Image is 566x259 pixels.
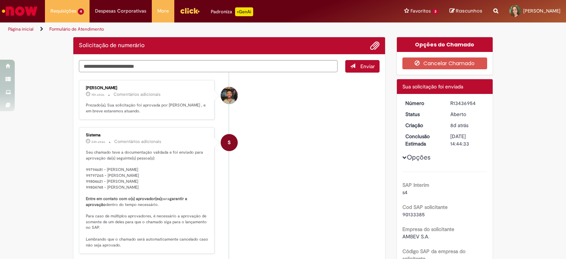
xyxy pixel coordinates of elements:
[49,26,104,32] a: Formulário de Atendimento
[180,5,200,16] img: click_logo_yellow_360x200.png
[400,111,445,118] dt: Status
[450,122,468,129] time: 21/08/2025 15:20:50
[86,196,161,202] b: Entre em contato com o(s) aprovador(es)
[402,182,429,188] b: SAP Interim
[360,63,375,70] span: Enviar
[78,8,84,15] span: 4
[450,99,485,107] div: R13436954
[50,7,76,15] span: Requisições
[1,4,39,18] img: ServiceNow
[211,7,253,16] div: Padroniza
[402,57,488,69] button: Cancelar Chamado
[6,22,372,36] ul: Trilhas de página
[400,133,445,147] dt: Conclusão Estimada
[402,204,448,210] b: Cod SAP solicitante
[402,83,463,90] span: Sua solicitação foi enviada
[450,133,485,147] div: [DATE] 14:44:33
[79,42,144,49] h2: Solicitação de numerário Histórico de tíquete
[228,134,231,151] span: S
[400,122,445,129] dt: Criação
[450,111,485,118] div: Aberto
[86,196,188,207] b: garantir a aprovação
[402,189,408,196] span: s4
[400,99,445,107] dt: Número
[91,140,105,144] time: 28/08/2025 09:08:51
[91,140,105,144] span: 24h atrás
[157,7,169,15] span: More
[523,8,560,14] span: [PERSON_NAME]
[221,87,238,104] div: Daniel Galati Sabio
[450,122,485,129] div: 21/08/2025 15:20:50
[95,7,146,15] span: Despesas Corporativas
[456,7,482,14] span: Rascunhos
[86,133,209,137] div: Sistema
[221,134,238,151] div: System
[79,60,338,73] textarea: Digite sua mensagem aqui...
[410,7,431,15] span: Favoritos
[235,7,253,16] p: +GenAi
[113,91,161,98] small: Comentários adicionais
[86,86,209,90] div: [PERSON_NAME]
[86,150,209,248] p: Seu chamado teve a documentação validada e foi enviado para aprovação da(s) seguinte(s) pessoa(s)...
[402,226,454,232] b: Empresa do solicitante
[402,211,425,218] span: 90133385
[86,102,209,114] p: Prezado(a), Sua solicitação foi aprovada por [PERSON_NAME] , e em breve estaremos atuando.
[8,26,34,32] a: Página inicial
[402,233,429,240] span: AMBEV S.A.
[91,92,104,97] span: 15h atrás
[345,60,380,73] button: Enviar
[397,37,493,52] div: Opções do Chamado
[432,8,439,15] span: 3
[370,41,380,50] button: Adicionar anexos
[91,92,104,97] time: 28/08/2025 17:32:28
[450,8,482,15] a: Rascunhos
[114,139,161,145] small: Comentários adicionais
[450,122,468,129] span: 8d atrás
